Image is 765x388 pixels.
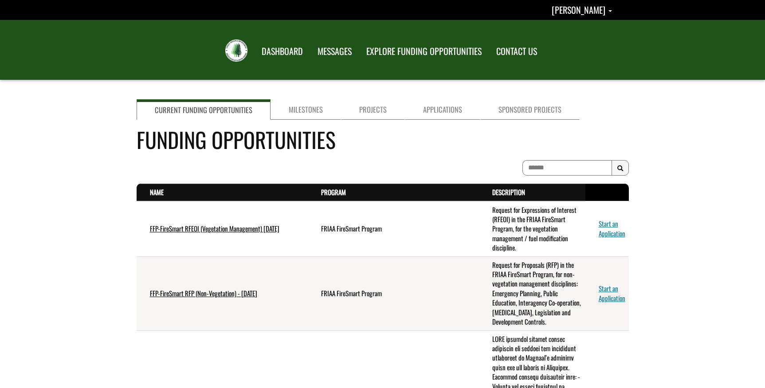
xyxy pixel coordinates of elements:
[271,99,341,120] a: Milestones
[360,40,488,63] a: EXPLORE FUNDING OPPORTUNITIES
[599,283,625,302] a: Start an Application
[311,40,358,63] a: MESSAGES
[137,124,629,155] h4: Funding Opportunities
[612,160,629,176] button: Search Results
[137,99,271,120] a: Current Funding Opportunities
[137,201,308,257] td: FFP-FireSmart RFEOI (Vegetation Management) July 2025
[150,223,279,233] a: FFP-FireSmart RFEOI (Vegetation Management) [DATE]
[254,38,544,63] nav: Main Navigation
[150,187,164,197] a: Name
[599,219,625,238] a: Start an Application
[479,256,585,330] td: Request for Proposals (RFP) in the FRIAA FireSmart Program, for non-vegetation management discipl...
[321,187,346,197] a: Program
[490,40,544,63] a: CONTACT US
[480,99,580,120] a: Sponsored Projects
[552,3,605,16] span: [PERSON_NAME]
[308,256,479,330] td: FRIAA FireSmart Program
[552,3,612,16] a: Shannon Sexsmith
[225,39,247,62] img: FRIAA Submissions Portal
[137,256,308,330] td: FFP-FireSmart RFP (Non-Vegetation) - July 2025
[492,187,525,197] a: Description
[150,288,257,298] a: FFP-FireSmart RFP (Non-Vegetation) - [DATE]
[405,99,480,120] a: Applications
[479,201,585,257] td: Request for Expressions of Interest (RFEOI) in the FRIAA FireSmart Program, for the vegetation ma...
[255,40,310,63] a: DASHBOARD
[308,201,479,257] td: FRIAA FireSmart Program
[341,99,405,120] a: Projects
